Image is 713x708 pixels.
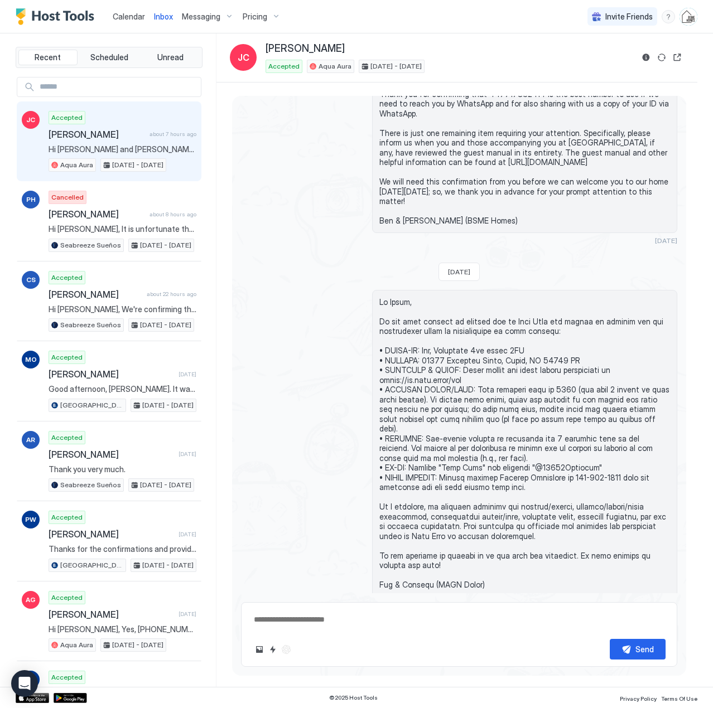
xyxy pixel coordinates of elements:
[51,113,83,123] span: Accepted
[150,130,196,138] span: about 7 hours ago
[661,692,697,704] a: Terms Of Use
[60,320,121,330] span: Seabreeze Sueños
[11,670,38,697] div: Open Intercom Messenger
[49,224,196,234] span: Hi [PERSON_NAME], It is unfortunate that your plans have changed for staying at our property from...
[154,12,173,21] span: Inbox
[639,51,653,64] button: Reservation information
[49,368,174,380] span: [PERSON_NAME]
[51,433,83,443] span: Accepted
[26,595,36,605] span: AG
[680,8,697,26] div: User profile
[35,52,61,62] span: Recent
[60,560,123,570] span: [GEOGRAPHIC_DATA]
[157,52,184,62] span: Unread
[49,528,174,540] span: [PERSON_NAME]
[49,464,196,474] span: Thank you very much.
[16,47,203,68] div: tab-group
[379,70,670,226] span: Hi [PERSON_NAME], Thank you for confirming that 447717832414 is the best number to use if we need...
[51,672,83,682] span: Accepted
[112,160,163,170] span: [DATE] - [DATE]
[179,371,196,378] span: [DATE]
[379,297,670,590] span: Lo Ipsum, Do sit amet consect ad elitsed doe te Inci Utla etd magnaa en adminim ven qui nostrudex...
[154,11,173,22] a: Inbox
[60,160,93,170] span: Aqua Aura
[49,384,196,394] span: Good afternoon, [PERSON_NAME]. It was our pleasure hosting you at [GEOGRAPHIC_DATA]! We hope you ...
[51,352,83,362] span: Accepted
[662,10,675,23] div: menu
[113,11,145,22] a: Calendar
[25,355,37,365] span: MO
[182,12,220,22] span: Messaging
[49,304,196,314] span: Hi [PERSON_NAME], We're confirming that we did receive your payment earlier [DATE]. Thank you! Be...
[605,12,653,22] span: Invite Friends
[635,643,654,655] div: Send
[150,211,196,218] span: about 8 hours ago
[51,192,84,202] span: Cancelled
[655,236,677,245] span: [DATE]
[26,435,35,445] span: AR
[26,195,36,205] span: PH
[319,61,351,71] span: Aqua Aura
[49,208,145,220] span: [PERSON_NAME]
[142,560,194,570] span: [DATE] - [DATE]
[179,531,196,538] span: [DATE]
[54,693,87,703] a: Google Play Store
[268,61,300,71] span: Accepted
[18,50,78,65] button: Recent
[60,400,123,410] span: [GEOGRAPHIC_DATA]
[49,609,174,620] span: [PERSON_NAME]
[620,692,657,704] a: Privacy Policy
[329,694,378,701] span: © 2025 Host Tools
[16,8,99,25] a: Host Tools Logo
[60,480,121,490] span: Seabreeze Sueños
[49,544,196,554] span: Thanks for the confirmations and providing a copy of your ID via WhatsApp, [PERSON_NAME]. In the ...
[140,480,191,490] span: [DATE] - [DATE]
[90,52,128,62] span: Scheduled
[49,449,174,460] span: [PERSON_NAME]
[141,50,200,65] button: Unread
[140,320,191,330] span: [DATE] - [DATE]
[60,640,93,650] span: Aqua Aura
[238,51,249,64] span: JC
[113,12,145,21] span: Calendar
[51,273,83,283] span: Accepted
[35,77,201,96] input: Input Field
[179,450,196,458] span: [DATE]
[179,610,196,618] span: [DATE]
[142,400,194,410] span: [DATE] - [DATE]
[620,695,657,702] span: Privacy Policy
[16,693,49,703] a: App Store
[51,593,83,603] span: Accepted
[655,51,668,64] button: Sync reservation
[610,639,666,659] button: Send
[243,12,267,22] span: Pricing
[448,268,470,276] span: [DATE]
[51,512,83,522] span: Accepted
[661,695,697,702] span: Terms Of Use
[80,50,139,65] button: Scheduled
[147,290,196,298] span: about 22 hours ago
[26,275,36,285] span: CS
[266,42,345,55] span: [PERSON_NAME]
[140,240,191,250] span: [DATE] - [DATE]
[266,643,280,656] button: Quick reply
[26,115,35,125] span: JC
[49,289,142,300] span: [PERSON_NAME]
[671,51,684,64] button: Open reservation
[112,640,163,650] span: [DATE] - [DATE]
[60,240,121,250] span: Seabreeze Sueños
[25,515,36,525] span: PW
[370,61,422,71] span: [DATE] - [DATE]
[253,643,266,656] button: Upload image
[49,624,196,634] span: Hi [PERSON_NAME], Yes, [PHONE_NUMBER] is our cell number to which you can send us a copy of your ...
[49,129,145,140] span: [PERSON_NAME]
[49,144,196,154] span: Hi [PERSON_NAME] and [PERSON_NAME], my sister and I stayed in [GEOGRAPHIC_DATA] this year and abs...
